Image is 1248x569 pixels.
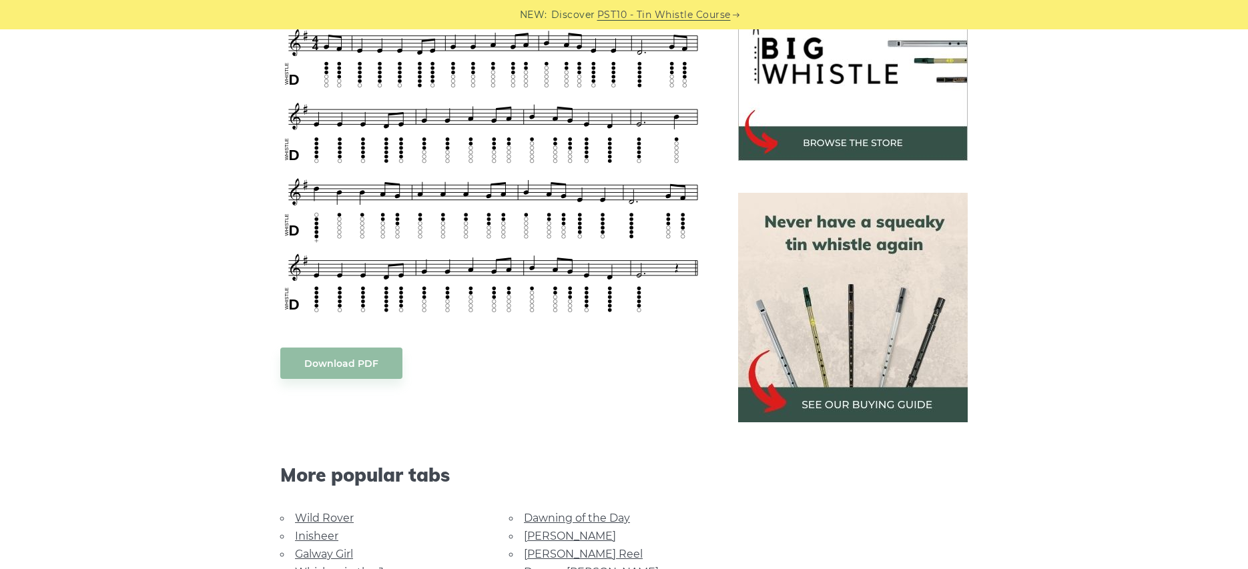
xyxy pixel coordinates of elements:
[524,512,630,524] a: Dawning of the Day
[524,530,616,542] a: [PERSON_NAME]
[551,7,595,23] span: Discover
[295,530,338,542] a: Inisheer
[524,548,643,560] a: [PERSON_NAME] Reel
[520,7,547,23] span: NEW:
[280,464,706,486] span: More popular tabs
[295,548,353,560] a: Galway Girl
[280,348,402,379] a: Download PDF
[597,7,731,23] a: PST10 - Tin Whistle Course
[295,512,354,524] a: Wild Rover
[738,193,968,422] img: tin whistle buying guide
